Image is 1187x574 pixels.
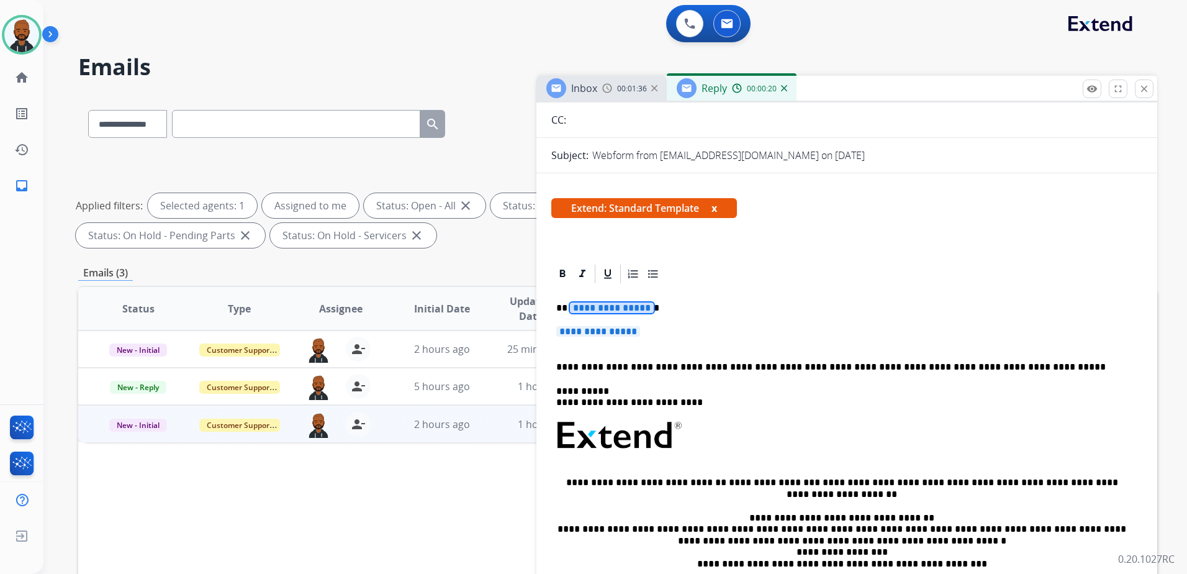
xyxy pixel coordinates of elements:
[110,381,166,394] span: New - Reply
[598,265,617,283] div: Underline
[306,337,331,363] img: agent-avatar
[458,198,473,213] mat-icon: close
[14,106,29,121] mat-icon: list_alt
[109,419,167,432] span: New - Initial
[148,193,257,218] div: Selected agents: 1
[490,193,621,218] div: Status: New - Initial
[644,265,662,283] div: Bullet List
[503,294,559,324] span: Updated Date
[1139,83,1150,94] mat-icon: close
[306,374,331,400] img: agent-avatar
[425,117,440,132] mat-icon: search
[4,17,39,52] img: avatar
[199,419,280,432] span: Customer Support
[414,417,470,431] span: 2 hours ago
[306,412,331,438] img: agent-avatar
[78,55,1157,80] h2: Emails
[238,228,253,243] mat-icon: close
[228,301,251,316] span: Type
[571,81,597,95] span: Inbox
[747,84,777,94] span: 00:00:20
[14,178,29,193] mat-icon: inbox
[617,84,647,94] span: 00:01:36
[414,380,470,393] span: 5 hours ago
[76,198,143,213] p: Applied filters:
[551,112,566,127] p: CC:
[551,198,737,218] span: Extend: Standard Template
[573,265,592,283] div: Italic
[78,265,133,281] p: Emails (3)
[1118,552,1175,567] p: 0.20.1027RC
[1113,83,1124,94] mat-icon: fullscreen
[76,223,265,248] div: Status: On Hold - Pending Parts
[262,193,359,218] div: Assigned to me
[319,301,363,316] span: Assignee
[199,381,280,394] span: Customer Support
[518,417,569,431] span: 1 hour ago
[414,342,470,356] span: 2 hours ago
[351,342,366,357] mat-icon: person_remove
[270,223,436,248] div: Status: On Hold - Servicers
[702,81,727,95] span: Reply
[624,265,643,283] div: Ordered List
[109,344,167,357] span: New - Initial
[1086,83,1098,94] mat-icon: remove_red_eye
[122,301,155,316] span: Status
[711,201,717,216] button: x
[592,148,865,163] p: Webform from [EMAIL_ADDRESS][DOMAIN_NAME] on [DATE]
[351,379,366,394] mat-icon: person_remove
[364,193,485,218] div: Status: Open - All
[14,142,29,157] mat-icon: history
[14,70,29,85] mat-icon: home
[199,344,280,357] span: Customer Support
[351,417,366,432] mat-icon: person_remove
[553,265,572,283] div: Bold
[507,342,579,356] span: 25 minutes ago
[551,148,589,163] p: Subject:
[518,380,569,393] span: 1 hour ago
[414,301,470,316] span: Initial Date
[409,228,424,243] mat-icon: close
